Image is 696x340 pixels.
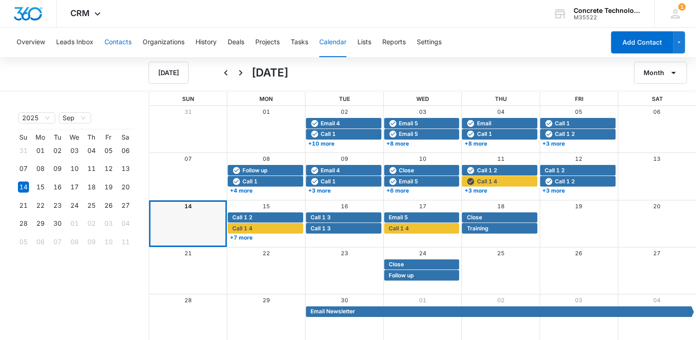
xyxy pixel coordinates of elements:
div: 08 [35,163,46,174]
div: Call 1 2 [464,166,535,175]
td: 2025-09-20 [117,178,134,196]
div: Call 1 2 [230,213,301,222]
div: Call 1 [308,177,379,186]
th: Th [83,133,100,141]
td: 2025-10-11 [117,233,134,251]
a: 01 [419,297,426,304]
td: 2025-09-23 [49,196,66,215]
td: 2025-10-07 [49,233,66,251]
span: Call 1 2 [555,177,575,186]
a: 12 [575,155,582,162]
div: Call 1 4 [230,224,301,233]
span: Call 1 4 [477,177,497,186]
span: Call 1 [242,177,258,186]
a: 08 [263,155,270,162]
span: Sep [63,113,87,123]
button: Add Contact [611,31,673,53]
td: 2025-09-05 [100,141,117,160]
div: 11 [120,236,131,247]
a: 16 [341,203,348,210]
span: Tue [339,95,350,102]
td: 2025-09-07 [15,160,32,178]
td: 2025-09-14 [15,178,32,196]
td: 2025-09-26 [100,196,117,215]
div: 13 [120,163,131,174]
span: Email Newsletter [311,307,355,316]
span: Close [399,166,414,175]
div: Call 1 2 [542,166,613,175]
a: 11 [497,155,504,162]
a: 24 [419,250,426,257]
div: 19 [103,182,114,193]
div: 03 [103,218,114,229]
td: 2025-09-08 [32,160,49,178]
a: 04 [497,108,504,115]
div: account name [574,7,641,14]
td: 2025-09-11 [83,160,100,178]
span: Call 1 4 [232,224,253,233]
td: 2025-09-01 [32,141,49,160]
div: Close [386,260,457,269]
th: Fr [100,133,117,141]
td: 2025-09-28 [15,215,32,233]
button: Back [219,65,233,80]
a: 18 [497,203,504,210]
a: 26 [575,250,582,257]
td: 2025-09-25 [83,196,100,215]
div: 03 [69,145,80,156]
div: Email 5 [386,119,457,128]
div: Call 1 [230,177,301,186]
th: Su [15,133,32,141]
div: Email 5 [386,177,457,186]
button: Contacts [104,28,132,57]
div: 08 [69,236,80,247]
button: History [196,28,217,57]
div: Call 1 2 [542,177,613,186]
td: 2025-09-19 [100,178,117,196]
a: 10 [419,155,426,162]
div: 05 [103,145,114,156]
div: Email 5 [386,213,457,222]
span: CRM [70,8,90,18]
a: +7 more [228,234,303,241]
button: Overview [17,28,45,57]
button: Tasks [291,28,308,57]
div: Email Newsletter [308,307,691,316]
a: 31 [184,108,192,115]
span: Fri [575,95,583,102]
button: Reports [382,28,406,57]
th: Tu [49,133,66,141]
div: notifications count [678,3,685,11]
td: 2025-09-03 [66,141,83,160]
span: Call 1 2 [545,166,565,175]
a: +3 more [306,187,381,194]
div: Close [464,213,535,222]
div: 30 [52,218,63,229]
span: Call 1 [477,130,492,138]
span: Email 5 [399,177,418,186]
div: Email [464,119,535,128]
div: Call 1 4 [464,177,535,186]
span: Close [389,260,404,269]
span: Call 1 [321,130,336,138]
td: 2025-10-02 [83,215,100,233]
div: Training [464,224,535,233]
button: Calendar [319,28,346,57]
div: 28 [18,218,29,229]
h1: [DATE] [252,64,288,81]
div: 09 [52,163,63,174]
span: Call 1 3 [311,213,331,222]
button: Organizations [143,28,184,57]
td: 2025-09-22 [32,196,49,215]
div: 23 [52,200,63,211]
button: Projects [255,28,280,57]
span: Thu [495,95,507,102]
div: 04 [120,218,131,229]
a: 04 [653,297,661,304]
td: 2025-09-17 [66,178,83,196]
td: 2025-10-10 [100,233,117,251]
div: account id [574,14,641,21]
a: 23 [341,250,348,257]
span: Email [477,119,491,128]
a: 06 [653,108,661,115]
